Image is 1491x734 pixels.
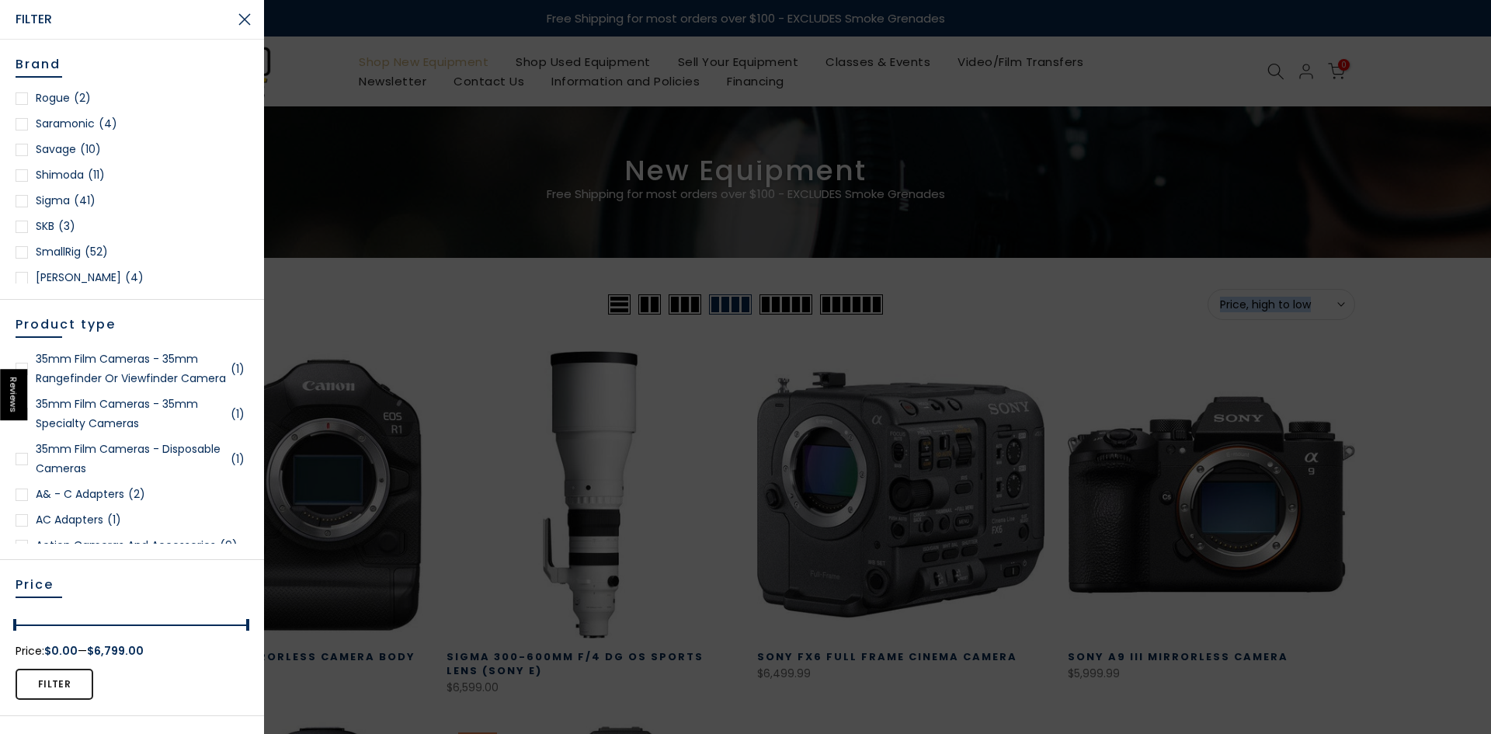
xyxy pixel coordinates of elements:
span: (1) [231,360,245,379]
a: [PERSON_NAME](4) [16,268,248,287]
a: Sigma(41) [16,191,248,210]
a: Rogue(2) [16,89,248,108]
span: Filter [16,9,225,31]
span: (2) [74,89,91,108]
a: SmallRig(52) [16,242,248,262]
span: (1) [231,450,245,469]
span: (3) [58,217,75,236]
span: (11) [88,165,105,185]
span: (2) [128,485,145,504]
a: SKB(3) [16,217,248,236]
a: 35mm Film Cameras - 35mm Rangefinder or Viewfinder Camera(1) [16,350,248,388]
button: Filter [16,669,93,700]
a: 35mm Film Cameras - Disposable Cameras(1) [16,440,248,478]
a: 35mm Film Cameras - 35mm Specialty Cameras(1) [16,395,248,433]
span: (1) [231,405,245,424]
a: A& - C Adapters(2) [16,485,248,504]
div: Price: — [16,642,248,661]
span: $0.00 [44,642,78,661]
span: (4) [125,268,144,287]
a: Action Cameras and Accessories(9) [16,536,248,555]
span: (41) [74,191,96,210]
span: (9) [220,536,238,555]
h5: Brand [16,55,248,89]
span: $6,799.00 [87,642,144,661]
h5: Price [16,576,248,610]
a: Savage(10) [16,140,248,159]
a: Saramonic(4) [16,114,248,134]
h5: Product type [16,315,248,350]
span: (4) [99,114,117,134]
span: (52) [85,242,108,262]
a: Shimoda(11) [16,165,248,185]
span: (1) [107,510,121,530]
span: (10) [80,140,101,159]
a: AC Adapters(1) [16,510,248,530]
